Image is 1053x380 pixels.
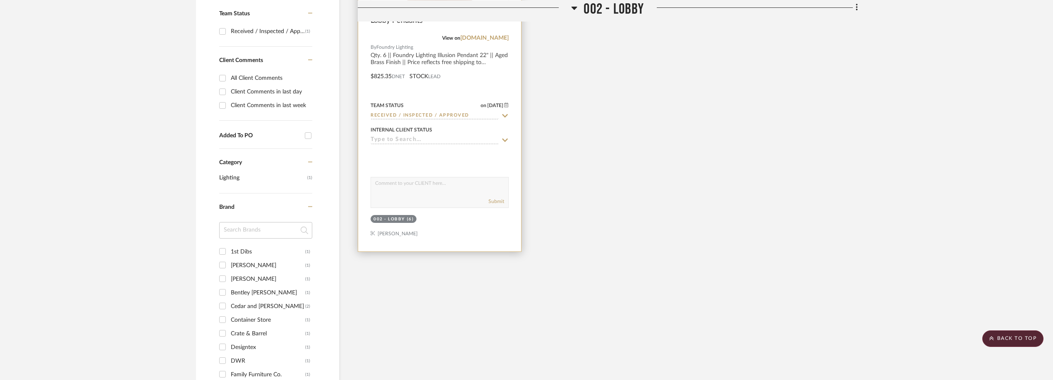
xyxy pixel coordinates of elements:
[371,112,499,120] input: Type to Search…
[407,216,414,222] div: (6)
[371,136,499,144] input: Type to Search…
[305,286,310,299] div: (1)
[231,272,305,286] div: [PERSON_NAME]
[486,103,504,108] span: [DATE]
[231,341,305,354] div: Designtex
[305,25,310,38] div: (1)
[231,245,305,258] div: 1st Dibs
[305,354,310,368] div: (1)
[488,198,504,205] button: Submit
[231,99,310,112] div: Client Comments in last week
[481,103,486,108] span: on
[219,132,301,139] div: Added To PO
[460,35,509,41] a: [DOMAIN_NAME]
[373,216,405,222] div: 002 - LOBBY
[231,327,305,340] div: Crate & Barrel
[231,259,305,272] div: [PERSON_NAME]
[219,222,312,239] input: Search Brands
[231,286,305,299] div: Bentley [PERSON_NAME]
[305,245,310,258] div: (1)
[376,43,413,51] span: Foundry Lighting
[305,259,310,272] div: (1)
[219,11,250,17] span: Team Status
[219,171,305,185] span: Lighting
[219,204,235,210] span: Brand
[231,354,305,368] div: DWR
[219,159,242,166] span: Category
[371,126,432,134] div: Internal Client Status
[231,72,310,85] div: All Client Comments
[305,272,310,286] div: (1)
[231,313,305,327] div: Container Store
[219,57,263,63] span: Client Comments
[231,25,305,38] div: Received / Inspected / Approved
[307,171,312,184] span: (1)
[231,300,305,313] div: Cedar and [PERSON_NAME]
[305,300,310,313] div: (2)
[371,43,376,51] span: By
[305,341,310,354] div: (1)
[371,102,404,109] div: Team Status
[982,330,1043,347] scroll-to-top-button: BACK TO TOP
[231,85,310,98] div: Client Comments in last day
[442,36,460,41] span: View on
[305,313,310,327] div: (1)
[305,327,310,340] div: (1)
